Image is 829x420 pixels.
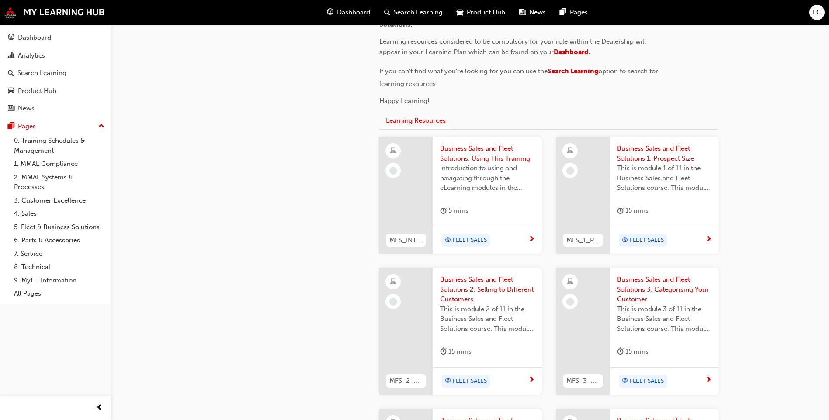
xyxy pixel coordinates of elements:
a: search-iconSearch Learning [377,3,450,21]
span: Pages [570,7,588,17]
span: Product Hub [467,7,505,17]
div: 15 mins [440,346,472,357]
span: Search Learning [394,7,443,17]
span: If you can't find what you're looking for you can use the [379,67,548,75]
a: Search Learning [3,65,108,81]
span: guage-icon [327,7,333,18]
span: duration-icon [617,346,624,357]
a: 7. Service [10,247,108,261]
div: Analytics [18,51,45,61]
span: target-icon [622,235,628,246]
span: learningRecordVerb_NONE-icon [389,167,397,175]
a: 8. Technical [10,260,108,274]
a: 3. Customer Excellence [10,194,108,207]
div: Search Learning [17,68,66,78]
span: Introduction to using and navigating through the eLearning modules in the Business Sales and Flee... [440,163,535,193]
div: Dashboard [18,33,51,43]
span: learningResourceType_ELEARNING-icon [567,145,573,157]
a: Search Learning [548,67,598,75]
span: This is module 2 of 11 in the Business Sales and Fleet Solutions course. This module covers under... [440,304,535,334]
span: Business Sales and Fleet Solutions 1: Prospect Size [617,144,712,163]
span: learningResourceType_ELEARNING-icon [567,276,573,288]
span: up-icon [98,120,104,132]
div: 5 mins [440,205,468,216]
span: guage-icon [8,34,14,42]
span: prev-icon [96,403,103,413]
span: pages-icon [560,7,566,18]
a: 4. Sales [10,207,108,220]
span: This is module 1 of 11 in the Business Sales and Fleet Solutions course. This module covers under... [617,163,712,193]
span: next-icon [528,236,535,244]
span: target-icon [622,375,628,387]
span: duration-icon [440,346,447,357]
span: FLEET SALES [453,235,487,245]
span: next-icon [528,376,535,384]
button: Pages [3,118,108,134]
span: pages-icon [8,123,14,131]
div: 15 mins [617,205,649,216]
span: Dashboard [337,7,370,17]
span: target-icon [445,235,451,246]
a: Dashboard [3,30,108,46]
span: LC [813,7,821,17]
a: pages-iconPages [553,3,595,21]
span: Happy Learning! [379,97,430,105]
span: target-icon [445,375,451,387]
span: duration-icon [440,205,447,216]
span: Business Sales and Fleet Solutions 2: Selling to Different Customers [440,275,535,304]
span: MFS_2_PROSPECT & LARGE FLEETS [389,376,423,386]
a: 9. MyLH Information [10,274,108,287]
div: Product Hub [18,86,56,96]
span: Learning resources considered to be compulsory for your role within the Dealership will appear in... [379,38,648,56]
a: 6. Parts & Accessories [10,234,108,247]
span: MFS_INTRO [389,235,423,245]
span: MFS_3_PRICING [566,376,600,386]
div: News [18,103,35,114]
span: On this page you'll find learning resources related to the topics of Fleet & Business Solutions. [379,10,638,28]
span: next-icon [705,376,712,384]
span: chart-icon [8,52,14,60]
div: 15 mins [617,346,649,357]
span: car-icon [457,7,463,18]
span: Business Sales and Fleet Solutions 3: Categorising Your Customer [617,275,712,304]
a: 5. Fleet & Business Solutions [10,220,108,234]
a: 0. Training Schedules & Management [10,134,108,157]
span: news-icon [8,105,14,113]
span: option to search for learning resources. [379,67,660,88]
span: FLEET SALES [453,376,487,386]
button: DashboardAnalyticsSearch LearningProduct HubNews [3,28,108,118]
span: learningResourceType_ELEARNING-icon [390,145,396,157]
span: . [589,48,590,56]
a: news-iconNews [512,3,553,21]
span: Business Sales and Fleet Solutions: Using This Training [440,144,535,163]
span: learningResourceType_ELEARNING-icon [390,276,396,288]
a: Product Hub [3,83,108,99]
a: 2. MMAL Systems & Processes [10,171,108,194]
a: MFS_2_PROSPECT & LARGE FLEETSBusiness Sales and Fleet Solutions 2: Selling to Different Customers... [379,268,542,395]
span: learningRecordVerb_NONE-icon [566,298,574,306]
a: guage-iconDashboard [320,3,377,21]
span: FLEET SALES [630,235,664,245]
span: learningRecordVerb_NONE-icon [389,298,397,306]
img: mmal [4,7,105,18]
a: Analytics [3,48,108,64]
a: All Pages [10,287,108,300]
div: Pages [18,121,36,131]
span: News [529,7,546,17]
span: FLEET SALES [630,376,664,386]
button: Learning Resources [379,113,452,130]
span: next-icon [705,236,712,244]
a: MFS_INTROBusiness Sales and Fleet Solutions: Using This TrainingIntroduction to using and navigat... [379,137,542,254]
a: MFS_1_PROSPECT & SMEBusiness Sales and Fleet Solutions 1: Prospect SizeThis is module 1 of 11 in ... [556,137,719,254]
button: LC [809,5,825,20]
a: Dashboard [554,48,589,56]
span: MFS_1_PROSPECT & SME [566,235,600,245]
span: news-icon [519,7,526,18]
span: duration-icon [617,205,624,216]
span: car-icon [8,87,14,95]
span: learningRecordVerb_NONE-icon [566,167,574,175]
a: car-iconProduct Hub [450,3,512,21]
